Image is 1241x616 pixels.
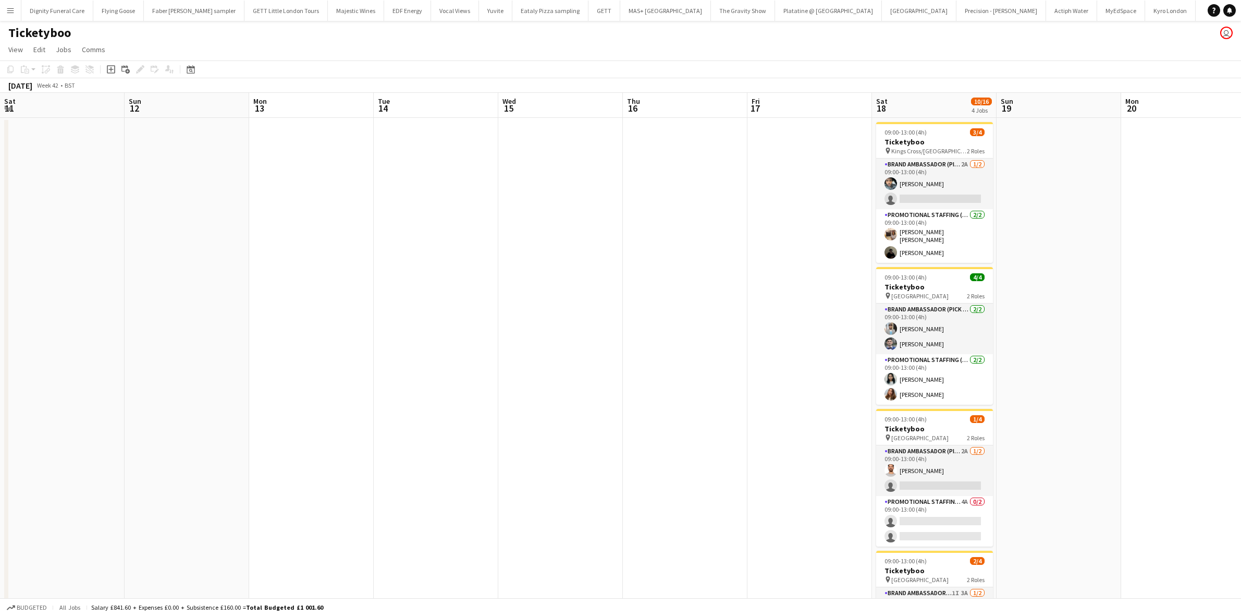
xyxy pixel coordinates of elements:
span: 10/16 [971,98,992,105]
button: MAS+ [GEOGRAPHIC_DATA] [620,1,711,21]
span: Jobs [56,45,71,54]
app-card-role: Brand Ambassador (Pick up)2A1/209:00-13:00 (4h)[PERSON_NAME] [876,159,993,209]
span: 16 [625,102,640,114]
button: EDF Energy [384,1,431,21]
span: [GEOGRAPHIC_DATA] [891,576,949,584]
button: Dignity Funeral Care [21,1,93,21]
button: GETT Little London Tours [244,1,328,21]
button: MyEdSpace [1097,1,1145,21]
span: 18 [875,102,888,114]
span: 3/4 [970,128,985,136]
span: 15 [501,102,516,114]
button: Kyro London [1145,1,1196,21]
button: Budgeted [5,602,48,613]
span: 14 [376,102,390,114]
span: 2 Roles [967,576,985,584]
span: View [8,45,23,54]
app-card-role: Promotional Staffing (Brand Ambassadors)2/209:00-13:00 (4h)[PERSON_NAME][PERSON_NAME] [876,354,993,405]
span: Thu [627,96,640,106]
span: [GEOGRAPHIC_DATA] [891,434,949,442]
app-job-card: 09:00-13:00 (4h)1/4Ticketyboo [GEOGRAPHIC_DATA]2 RolesBrand Ambassador (Pick up)2A1/209:00-13:00 ... [876,409,993,547]
app-job-card: 09:00-13:00 (4h)3/4Ticketyboo Kings Cross/[GEOGRAPHIC_DATA]2 RolesBrand Ambassador (Pick up)2A1/2... [876,122,993,263]
span: Comms [82,45,105,54]
span: 12 [127,102,141,114]
span: Sun [1001,96,1013,106]
span: 20 [1124,102,1139,114]
a: Jobs [52,43,76,56]
span: Week 42 [34,81,60,89]
span: Budgeted [17,604,47,611]
span: Tue [378,96,390,106]
span: Sat [4,96,16,106]
button: Stoptober [1196,1,1238,21]
h3: Ticketyboo [876,566,993,575]
span: 13 [252,102,267,114]
app-card-role: Promotional Staffing (Brand Ambassadors)2/209:00-13:00 (4h)[PERSON_NAME] [PERSON_NAME][PERSON_NAME] [876,209,993,263]
span: Sun [129,96,141,106]
span: 1/4 [970,415,985,423]
span: 19 [999,102,1013,114]
h3: Ticketyboo [876,424,993,433]
a: View [4,43,27,56]
button: Eataly Pizza sampling [512,1,588,21]
span: 09:00-13:00 (4h) [884,128,927,136]
button: [GEOGRAPHIC_DATA] [882,1,956,21]
span: 2/4 [970,557,985,565]
button: Platatine @ [GEOGRAPHIC_DATA] [775,1,882,21]
span: Mon [1125,96,1139,106]
span: [GEOGRAPHIC_DATA] [891,292,949,300]
a: Comms [78,43,109,56]
button: Majestic Wines [328,1,384,21]
span: 09:00-13:00 (4h) [884,415,927,423]
div: Salary £841.60 + Expenses £0.00 + Subsistence £160.00 = [91,603,323,611]
app-job-card: 09:00-13:00 (4h)4/4Ticketyboo [GEOGRAPHIC_DATA]2 RolesBrand Ambassador (Pick up)2/209:00-13:00 (4... [876,267,993,405]
span: 09:00-13:00 (4h) [884,557,927,565]
h1: Ticketyboo [8,25,71,41]
span: 2 Roles [967,434,985,442]
button: Actiph Water [1046,1,1097,21]
span: Edit [33,45,45,54]
span: Kings Cross/[GEOGRAPHIC_DATA] [891,147,967,155]
button: The Gravity Show [711,1,775,21]
span: Sat [876,96,888,106]
span: Total Budgeted £1 001.60 [246,603,323,611]
h3: Ticketyboo [876,282,993,292]
span: 17 [750,102,760,114]
h3: Ticketyboo [876,137,993,147]
div: 4 Jobs [972,106,991,114]
button: Flying Goose [93,1,144,21]
button: Yuvite [479,1,512,21]
button: Precision - [PERSON_NAME] [956,1,1046,21]
button: GETT [588,1,620,21]
a: Edit [29,43,50,56]
span: 4/4 [970,273,985,281]
app-user-avatar: Dorian Payne [1220,27,1233,39]
button: Vocal Views [431,1,479,21]
span: 2 Roles [967,292,985,300]
span: 11 [3,102,16,114]
span: Mon [253,96,267,106]
app-card-role: Brand Ambassador (Pick up)2A1/209:00-13:00 (4h)[PERSON_NAME] [876,445,993,496]
app-card-role: Brand Ambassador (Pick up)2/209:00-13:00 (4h)[PERSON_NAME][PERSON_NAME] [876,304,993,354]
span: 09:00-13:00 (4h) [884,273,927,281]
span: Fri [752,96,760,106]
span: 2 Roles [967,147,985,155]
span: Wed [502,96,516,106]
app-card-role: Promotional Staffing (Brand Ambassadors)4A0/209:00-13:00 (4h) [876,496,993,547]
div: [DATE] [8,80,32,91]
div: BST [65,81,75,89]
span: All jobs [57,603,82,611]
button: Faber [PERSON_NAME] sampler [144,1,244,21]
